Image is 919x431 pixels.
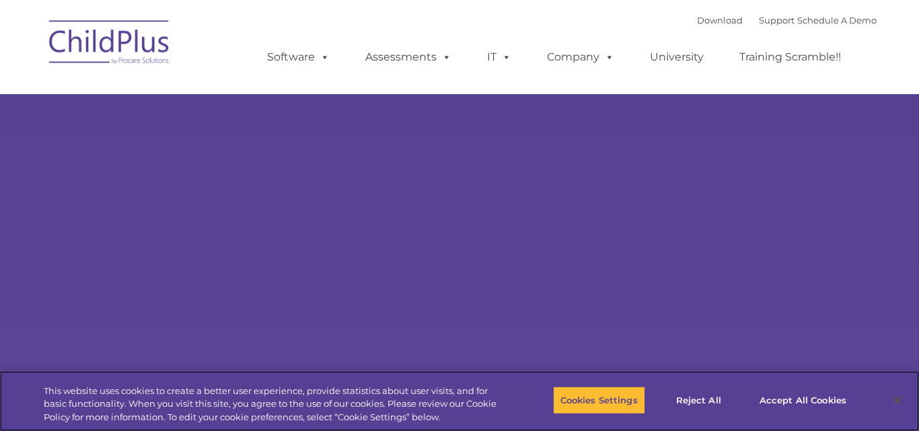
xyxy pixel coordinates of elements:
a: IT [474,44,525,71]
img: ChildPlus by Procare Solutions [42,11,177,78]
font: | [697,15,877,26]
a: Support [759,15,795,26]
a: Schedule A Demo [797,15,877,26]
a: University [636,44,717,71]
button: Accept All Cookies [752,386,854,414]
a: Assessments [352,44,465,71]
button: Reject All [657,386,741,414]
a: Company [534,44,628,71]
a: Download [697,15,743,26]
button: Close [883,385,912,415]
a: Software [254,44,343,71]
a: Training Scramble!! [726,44,854,71]
div: This website uses cookies to create a better user experience, provide statistics about user visit... [44,385,505,424]
button: Cookies Settings [553,386,645,414]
